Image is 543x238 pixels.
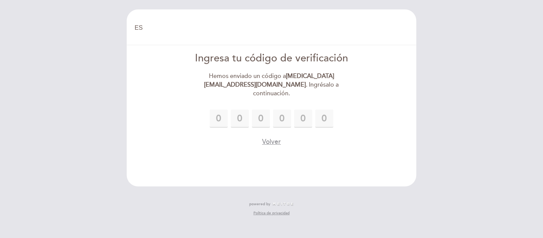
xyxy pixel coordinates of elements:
input: 0 [294,110,312,128]
a: Política de privacidad [253,211,290,216]
div: Hemos enviado un código a . Ingrésalo a continuación. [185,72,358,98]
div: Ingresa tu código de verificación [185,51,358,66]
input: 0 [273,110,291,128]
strong: [MEDICAL_DATA][EMAIL_ADDRESS][DOMAIN_NAME] [204,72,334,88]
input: 0 [252,110,270,128]
a: powered by [249,201,294,207]
button: Volver [262,137,281,146]
img: MEITRE [272,202,294,206]
input: 0 [315,110,333,128]
input: 0 [210,110,228,128]
span: powered by [249,201,270,207]
input: 0 [231,110,249,128]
